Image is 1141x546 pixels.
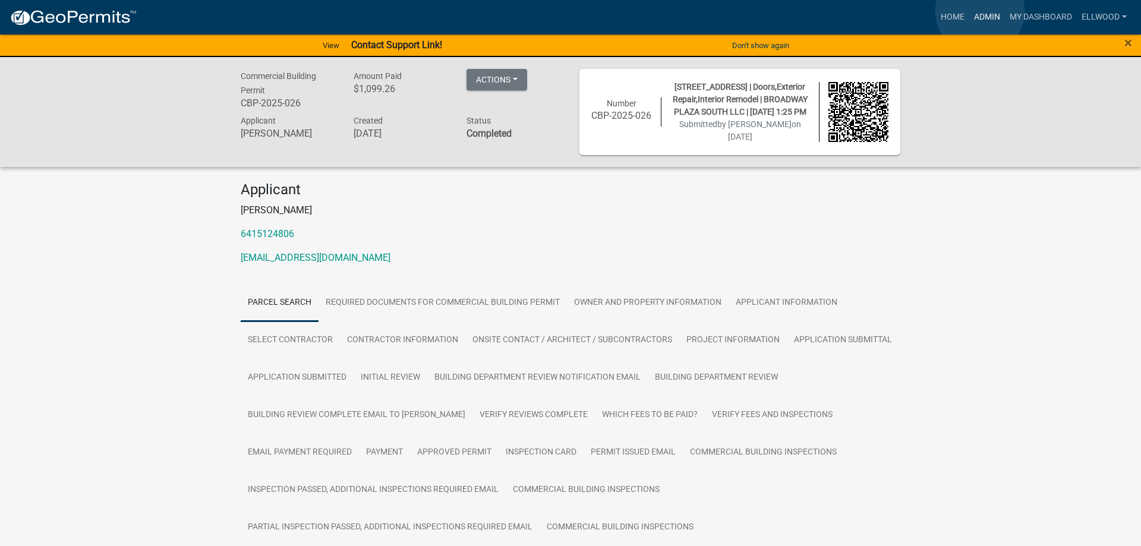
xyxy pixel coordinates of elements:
h6: [PERSON_NAME] [241,128,336,139]
h6: $1,099.26 [354,83,449,94]
a: Home [936,6,969,29]
a: Commercial Building Inspections [683,434,844,472]
a: Commercial Building Inspections [506,471,667,509]
span: Number [607,99,636,108]
a: Building Department Review [648,359,785,397]
span: by [PERSON_NAME] [717,119,792,129]
a: Parcel search [241,284,319,322]
a: Payment [359,434,410,472]
a: Verify Reviews Complete [472,396,595,434]
a: Applicant Information [729,284,844,322]
span: Submitted on [DATE] [679,119,801,141]
a: [EMAIL_ADDRESS][DOMAIN_NAME] [241,252,390,263]
a: Application Submitted [241,359,354,397]
a: Owner and Property Information [567,284,729,322]
span: Status [467,116,491,125]
a: Which Fees to be paid? [595,396,705,434]
a: Inspection Passed, Additional Inspections Required Email [241,471,506,509]
button: Don't show again [727,36,794,55]
p: [PERSON_NAME] [241,203,900,217]
strong: Completed [467,128,512,139]
a: Ellwood [1077,6,1131,29]
span: Commercial Building Permit [241,71,316,95]
h6: CBP-2025-026 [241,97,336,109]
h6: CBP-2025-026 [591,110,652,121]
a: Application Submittal [787,321,899,359]
a: Building Review Complete Email to [PERSON_NAME] [241,396,472,434]
span: Applicant [241,116,276,125]
h4: Applicant [241,181,900,198]
strong: Contact Support Link! [351,39,442,51]
a: Project Information [679,321,787,359]
a: Permit Issued Email [584,434,683,472]
a: Inspection Card [499,434,584,472]
a: Required Documents for Commercial Building Permit [319,284,567,322]
a: View [318,36,344,55]
a: Select contractor [241,321,340,359]
a: Approved Permit [410,434,499,472]
a: Verify Fees and Inspections [705,396,840,434]
h6: [DATE] [354,128,449,139]
img: QR code [828,82,889,143]
a: Email Payment Required [241,434,359,472]
a: Admin [969,6,1005,29]
button: Close [1124,36,1132,50]
a: 6415124806 [241,228,294,239]
a: Contractor Information [340,321,465,359]
a: My Dashboard [1005,6,1077,29]
a: Onsite Contact / Architect / Subcontractors [465,321,679,359]
span: Amount Paid [354,71,402,81]
a: Building Department Review Notification Email [427,359,648,397]
span: [STREET_ADDRESS] | Doors,Exterior Repair,Interior Remodel | BROADWAY PLAZA SOUTH LLC | [DATE] 1:2... [673,82,808,116]
button: Actions [467,69,527,90]
a: Initial Review [354,359,427,397]
span: Created [354,116,383,125]
span: × [1124,34,1132,51]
